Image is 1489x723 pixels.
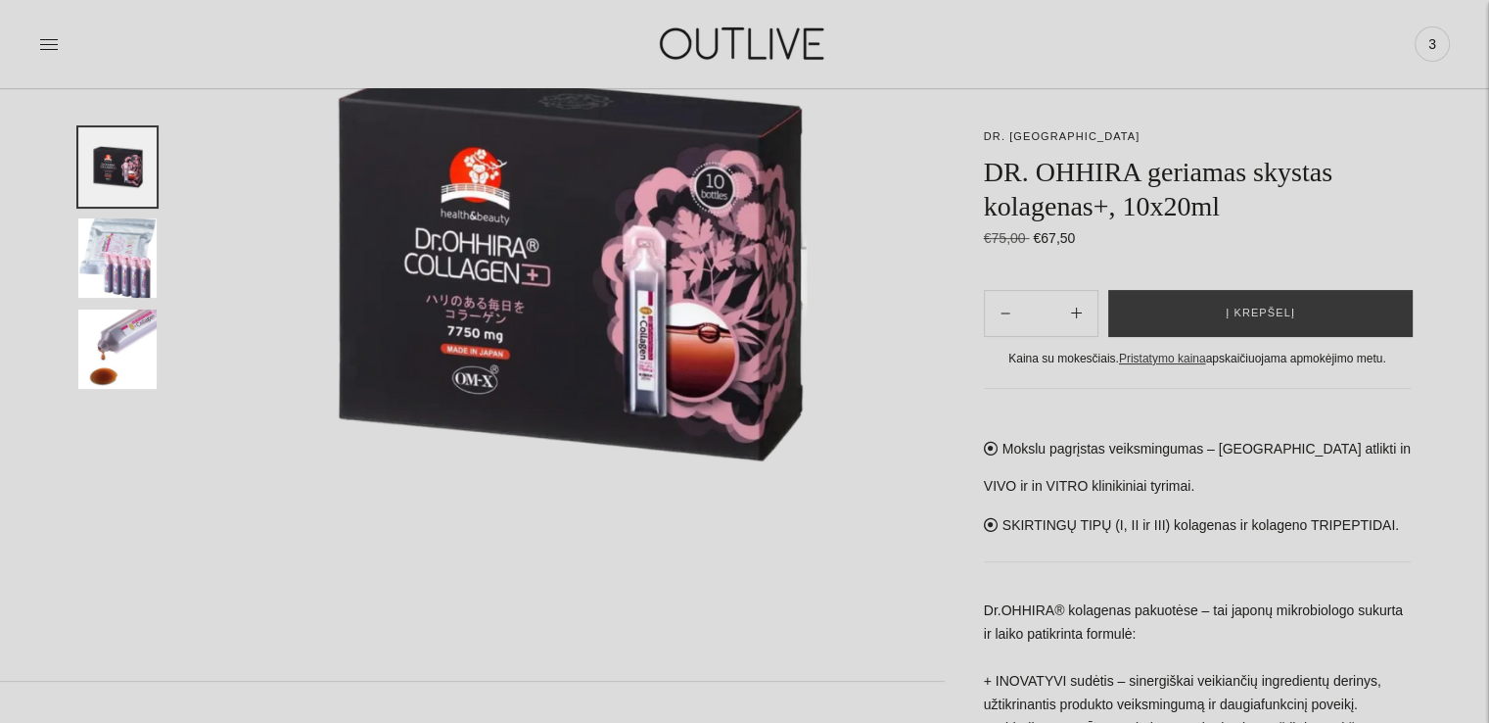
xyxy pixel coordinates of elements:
button: Į krepšelį [1108,290,1413,337]
button: Add product quantity [985,290,1026,337]
a: 3 [1415,23,1450,66]
button: Translation missing: en.general.accessibility.image_thumbail [78,310,157,389]
button: Translation missing: en.general.accessibility.image_thumbail [78,218,157,298]
span: €67,50 [1033,230,1075,246]
a: Pristatymo kaina [1119,352,1206,365]
button: Subtract product quantity [1055,290,1097,337]
button: Translation missing: en.general.accessibility.image_thumbail [78,127,157,207]
img: OUTLIVE [622,10,866,77]
a: DR. [GEOGRAPHIC_DATA] [984,130,1140,142]
span: 3 [1419,30,1446,58]
h1: DR. OHHIRA geriamas skystas kolagenas+, 10x20ml [984,155,1411,223]
input: Product quantity [1026,299,1055,327]
s: €75,00 [984,230,1030,246]
span: Į krepšelį [1226,304,1295,323]
div: Kaina su mokesčiais. apskaičiuojama apmokėjimo metu. [984,349,1411,369]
